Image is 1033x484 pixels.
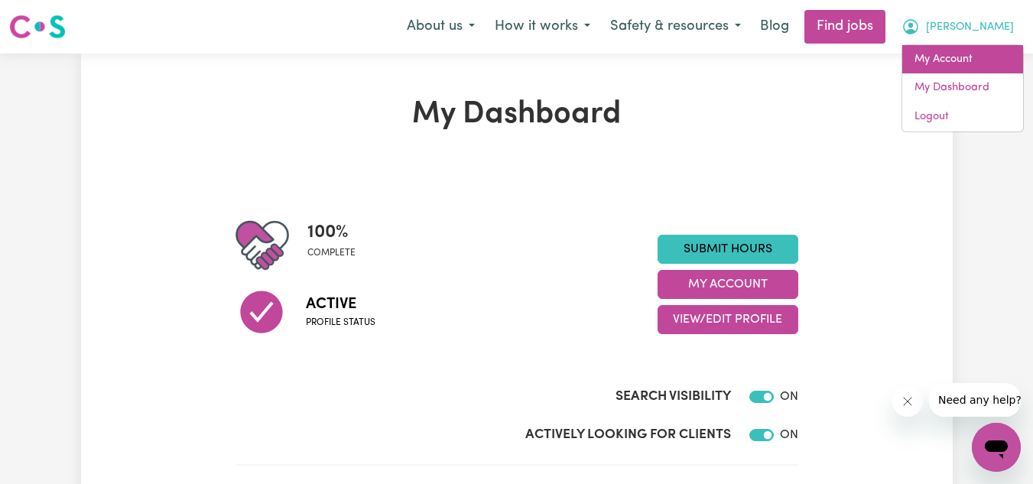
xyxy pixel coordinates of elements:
span: Profile status [306,316,375,330]
span: ON [780,429,798,441]
a: My Account [902,45,1023,74]
div: Profile completeness: 100% [307,219,368,272]
button: How it works [485,11,600,43]
div: My Account [901,44,1024,132]
label: Search Visibility [616,387,731,407]
span: Active [306,293,375,316]
a: Find jobs [804,10,885,44]
iframe: Close message [892,386,923,417]
span: complete [307,246,356,260]
img: Careseekers logo [9,13,66,41]
button: View/Edit Profile [658,305,798,334]
a: Logout [902,102,1023,132]
span: [PERSON_NAME] [926,19,1014,36]
button: My Account [892,11,1024,43]
button: About us [397,11,485,43]
label: Actively Looking for Clients [525,425,731,445]
span: 100 % [307,219,356,246]
a: Blog [751,10,798,44]
span: ON [780,391,798,403]
iframe: Button to launch messaging window [972,423,1021,472]
button: My Account [658,270,798,299]
a: Submit Hours [658,235,798,264]
iframe: Message from company [929,383,1021,417]
a: Careseekers logo [9,9,66,44]
span: Need any help? [9,11,93,23]
h1: My Dashboard [236,96,798,133]
button: Safety & resources [600,11,751,43]
a: My Dashboard [902,73,1023,102]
